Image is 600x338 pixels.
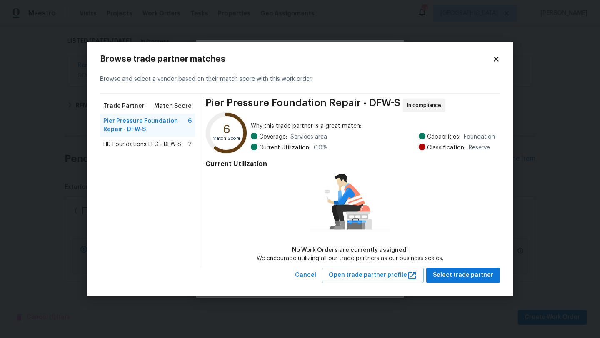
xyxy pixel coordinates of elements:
h2: Browse trade partner matches [100,55,492,63]
button: Select trade partner [426,268,500,283]
span: 6 [188,117,192,134]
span: Select trade partner [433,270,493,281]
span: In compliance [407,101,445,109]
span: Current Utilization: [259,144,310,152]
span: 0.0 % [314,144,327,152]
text: Match Score [212,137,240,141]
span: Pier Pressure Foundation Repair - DFW-S [103,117,188,134]
h4: Current Utilization [205,160,495,168]
span: Classification: [427,144,465,152]
span: Open trade partner profile [329,270,417,281]
span: 2 [188,140,192,149]
span: Coverage: [259,133,287,141]
span: HD Foundations LLC - DFW-S [103,140,181,149]
span: Services area [290,133,327,141]
span: Reserve [469,144,490,152]
span: Pier Pressure Foundation Repair - DFW-S [205,99,400,112]
span: Capabilities: [427,133,460,141]
button: Cancel [292,268,320,283]
span: Cancel [295,270,316,281]
span: Why this trade partner is a great match: [251,122,495,130]
span: Trade Partner [103,102,145,110]
span: Foundation [464,133,495,141]
div: We encourage utilizing all our trade partners as our business scales. [257,254,443,263]
button: Open trade partner profile [322,268,424,283]
span: Match Score [154,102,192,110]
div: Browse and select a vendor based on their match score with this work order. [100,65,500,94]
div: No Work Orders are currently assigned! [257,246,443,254]
text: 6 [223,124,230,135]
